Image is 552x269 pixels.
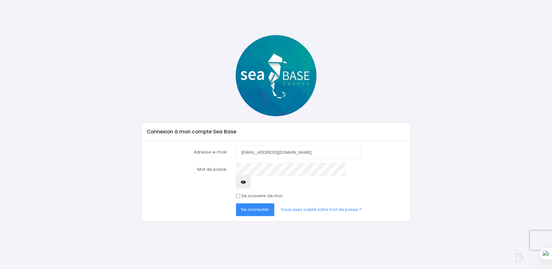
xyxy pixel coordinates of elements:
button: Se connecter [236,203,274,216]
div: Connexion à mon compte Sea Base [142,123,410,141]
label: Adresse e-mail [142,146,231,159]
a: Vous avez oublié votre mot de passe ? [276,203,367,216]
label: Se souvenir de moi [241,193,282,199]
span: Se connecter [241,206,269,213]
label: Mot de passe [142,163,231,189]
